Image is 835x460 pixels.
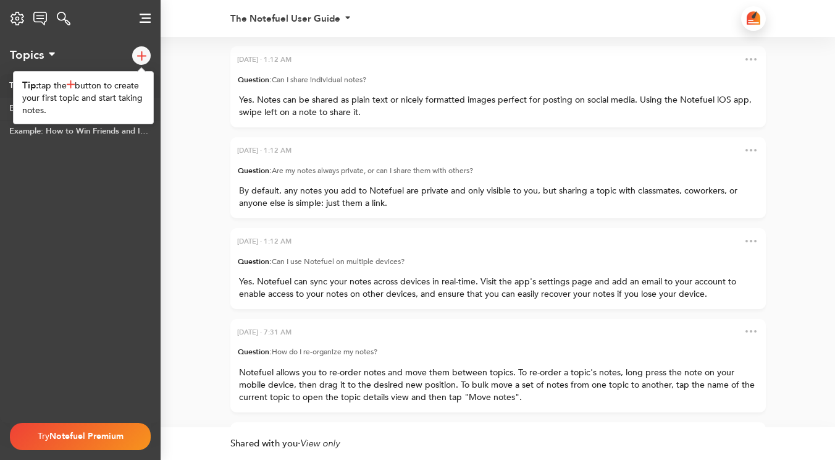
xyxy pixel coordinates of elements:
span: Notefuel allows you to re-order notes and move them between topics. To re-order a topic's notes, ... [239,367,757,403]
img: addTopic.png [67,80,75,88]
div: · [230,427,766,450]
img: dots.png [745,58,757,61]
img: dots.png [745,149,757,151]
div: [DATE] · 1:12 AM [237,144,292,157]
div: The Notefuel User Guide [230,14,340,23]
div: [DATE] · 7:31 AM [237,326,292,339]
span: Can I use Notefuel on multiple devices? [272,257,405,266]
span: How do I re-organize my notes? [272,347,377,357]
span: Yes. Notefuel can sync your notes across devices in real-time. Visit the app's settings page and ... [239,276,739,300]
img: logo [33,12,48,25]
span: Can I share individual notes? [272,75,366,85]
span: Question: [238,166,272,176]
img: logo [57,12,70,25]
span: Shared with you [230,437,298,449]
span: Question: [238,75,272,85]
img: logo [747,11,760,25]
div: tap the button to create your first topic and start taking notes. [22,79,145,117]
span: Yes. Notes can be shared as plain text or nicely formatted images perfect for posting on social m... [239,94,754,118]
div: [DATE] · 1:12 AM [237,235,292,248]
img: dots.png [745,330,757,333]
span: View only [300,437,340,449]
span: Are my notes always private, or can I share them with others? [272,166,473,176]
img: logo [137,51,146,61]
div: Try [20,424,141,449]
img: logo [140,14,151,23]
span: Question: [238,347,272,357]
span: Notefuel Premium [49,430,124,442]
div: Topics [10,49,44,62]
span: Tip: [22,79,38,92]
span: By default, any notes you add to Notefuel are private and only visible to you, but sharing a topi... [239,185,740,209]
img: dots.png [745,240,757,242]
span: Question: [238,257,272,266]
div: [DATE] · 1:12 AM [237,53,292,66]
